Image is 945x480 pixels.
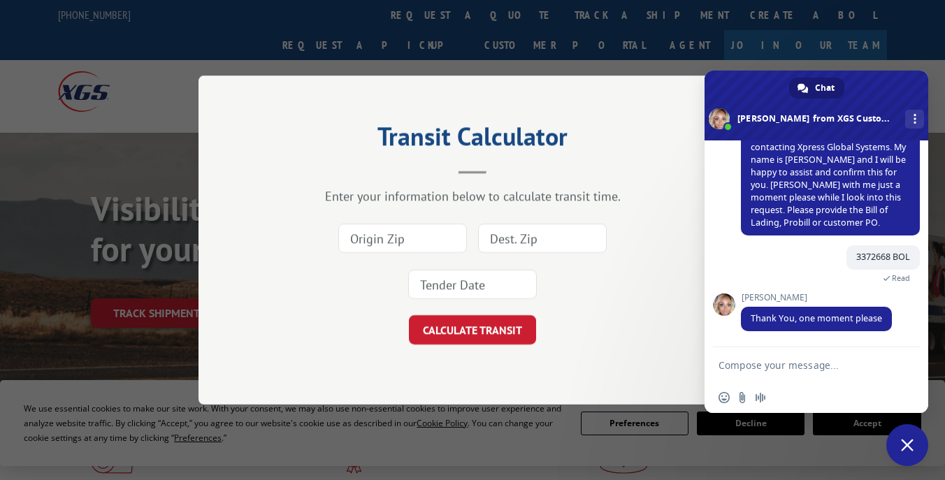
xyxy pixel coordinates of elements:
span: Read [892,273,910,283]
div: Close chat [886,424,928,466]
span: Thank You, one moment please [751,312,882,324]
input: Dest. Zip [478,224,607,253]
h2: Transit Calculator [268,126,677,153]
span: Audio message [755,392,766,403]
span: Good Afternoon! Thank You for contacting Xpress Global Systems. My name is [PERSON_NAME] and I wi... [751,129,906,228]
span: Chat [815,78,835,99]
span: Send a file [737,392,748,403]
button: CALCULATE TRANSIT [409,315,536,344]
span: [PERSON_NAME] [741,293,892,303]
div: Enter your information below to calculate transit time. [268,188,677,204]
span: 3372668 BOL [856,251,910,263]
input: Tender Date [408,270,537,299]
span: Insert an emoji [719,392,730,403]
div: More channels [905,110,924,129]
textarea: Compose your message... [719,359,883,372]
div: Chat [789,78,844,99]
input: Origin Zip [338,224,467,253]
